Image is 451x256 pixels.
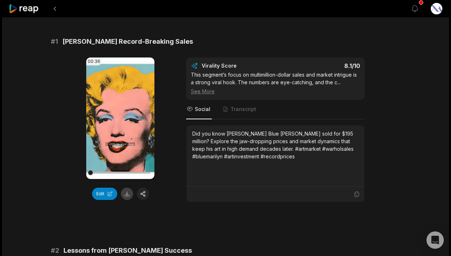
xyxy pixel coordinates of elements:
video: Your browser does not support mp4 format. [86,57,154,179]
button: Edit [92,188,117,200]
span: Social [195,106,210,113]
nav: Tabs [186,100,365,119]
span: # 1 [51,37,58,47]
div: Open Intercom Messenger [426,231,444,249]
span: [PERSON_NAME] Record-Breaking Sales [62,37,193,47]
span: Lessons from [PERSON_NAME] Success [64,246,192,256]
div: This segment’s focus on multimillion-dollar sales and market intrigue is a strong viral hook. The... [191,71,360,95]
div: See More [191,88,360,95]
div: Did you know [PERSON_NAME] Blue [PERSON_NAME] sold for $195 million? Explore the jaw-dropping pri... [192,130,359,160]
div: Virality Score [202,62,279,69]
div: 8.1 /10 [283,62,360,69]
span: Transcript [231,106,256,113]
span: # 2 [51,246,59,256]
